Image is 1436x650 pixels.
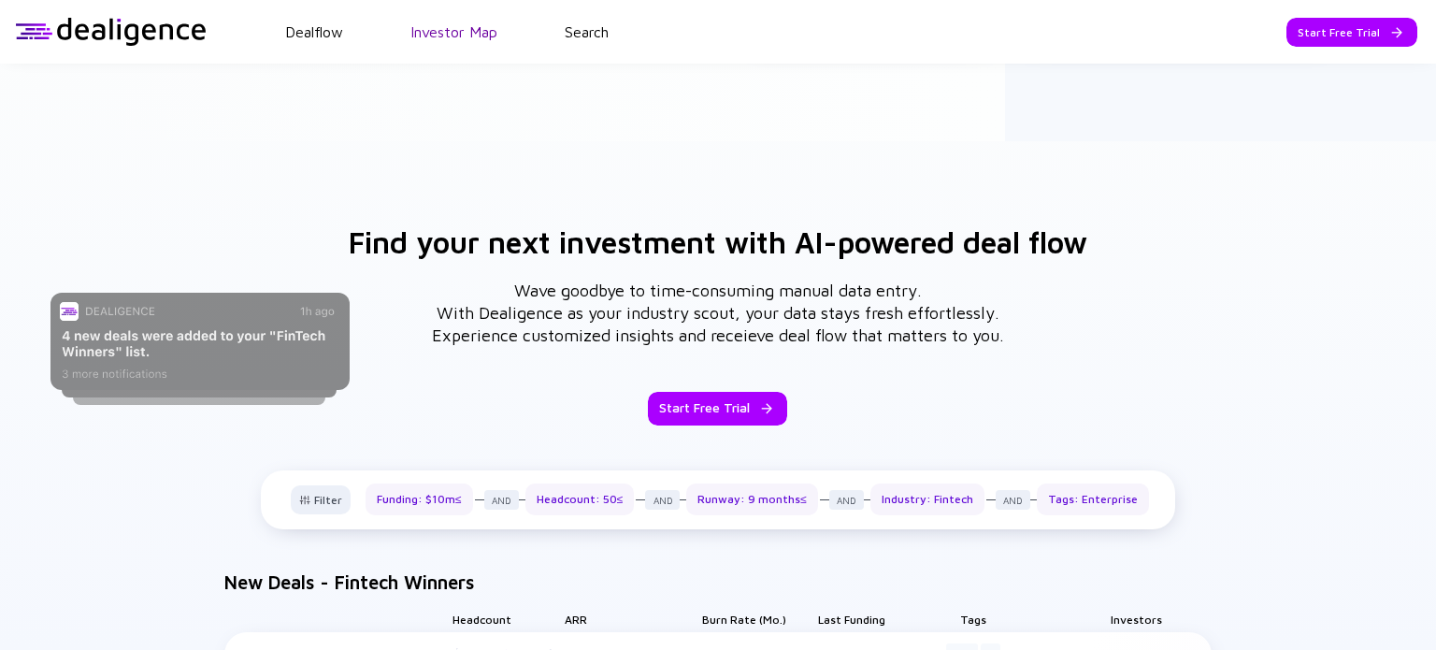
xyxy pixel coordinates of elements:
a: Search [565,23,609,40]
div: Runway: 9 months≤ [686,484,818,515]
div: Funding: $10m≤ [366,484,473,515]
h4: New Deals - Fintech Winners [206,574,474,591]
div: ARR [529,606,623,632]
button: Start Free Trial [1286,18,1417,47]
div: Headcount: 50≤ [525,484,635,515]
button: Start Free Trial [648,392,787,426]
div: Industry: Fintech [870,484,984,515]
div: Last Funding [791,606,912,632]
h3: Find your next investment with AI-powered deal flow [349,227,1087,257]
div: Tags [912,606,1034,632]
div: Tags: Enterprise [1037,484,1149,515]
div: Headcount [436,606,529,632]
div: Wave goodbye to time-consuming manual data entry. With Dealigence as your industry scout, your da... [432,280,1004,347]
a: Dealflow [285,23,343,40]
div: Burn Rate (mo.) [697,606,791,632]
a: Investor Map [410,23,497,40]
div: Investors [1062,606,1212,632]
